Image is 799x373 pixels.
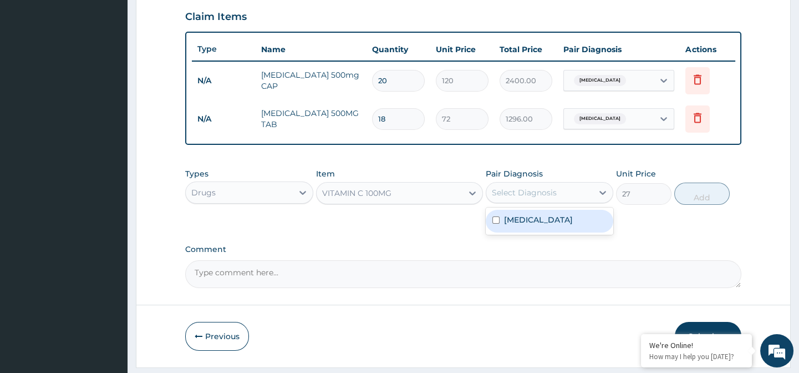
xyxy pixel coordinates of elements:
span: [MEDICAL_DATA] [574,75,626,86]
th: Total Price [494,38,558,61]
td: N/A [192,70,256,91]
img: d_794563401_company_1708531726252_794563401 [21,56,45,83]
th: Type [192,39,256,59]
div: Minimize live chat window [182,6,208,32]
label: Item [316,168,335,179]
td: [MEDICAL_DATA] 500MG TAB [256,102,367,135]
div: Select Diagnosis [492,187,557,198]
td: [MEDICAL_DATA] 500mg CAP [256,64,367,97]
td: N/A [192,109,256,129]
label: [MEDICAL_DATA] [504,214,573,225]
div: We're Online! [649,340,744,350]
p: How may I help you today? [649,352,744,361]
th: Actions [680,38,735,61]
th: Name [256,38,367,61]
label: Comment [185,245,741,254]
button: Previous [185,322,249,351]
h3: Claim Items [185,11,247,23]
div: VITAMIN C 100MG [322,188,391,199]
span: [MEDICAL_DATA] [574,113,626,124]
th: Quantity [367,38,430,61]
th: Pair Diagnosis [558,38,680,61]
button: Submit [675,322,741,351]
label: Unit Price [616,168,656,179]
textarea: Type your message and hit 'Enter' [6,252,211,291]
span: We're online! [64,114,153,226]
div: Drugs [191,187,216,198]
label: Pair Diagnosis [486,168,543,179]
th: Unit Price [430,38,494,61]
label: Types [185,169,208,179]
button: Add [674,183,730,205]
div: Chat with us now [58,62,186,77]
